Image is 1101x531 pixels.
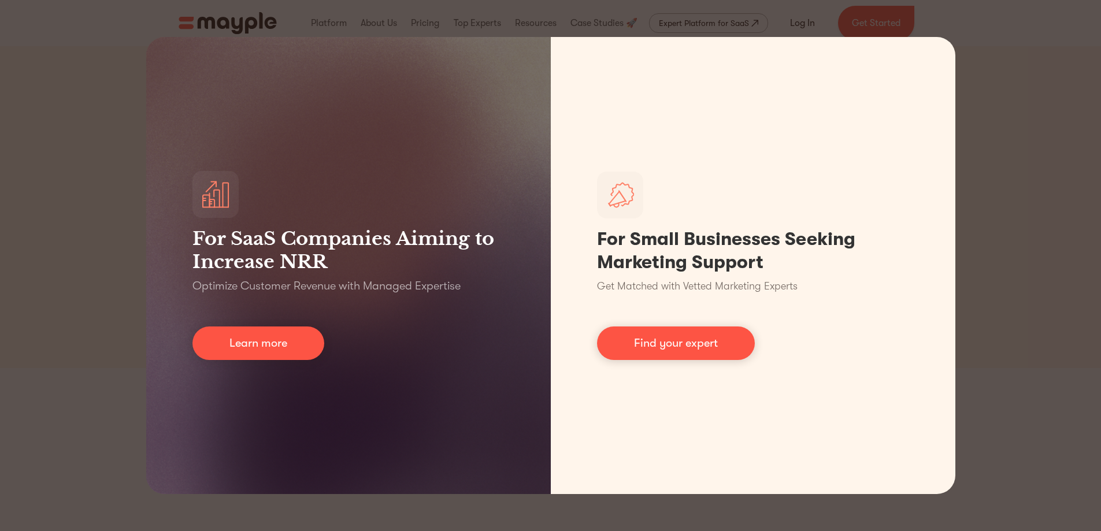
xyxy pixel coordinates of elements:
p: Get Matched with Vetted Marketing Experts [597,279,798,294]
a: Learn more [192,326,324,360]
a: Find your expert [597,326,755,360]
p: Optimize Customer Revenue with Managed Expertise [192,278,461,294]
h1: For Small Businesses Seeking Marketing Support [597,228,909,274]
h3: For SaaS Companies Aiming to Increase NRR [192,227,505,273]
